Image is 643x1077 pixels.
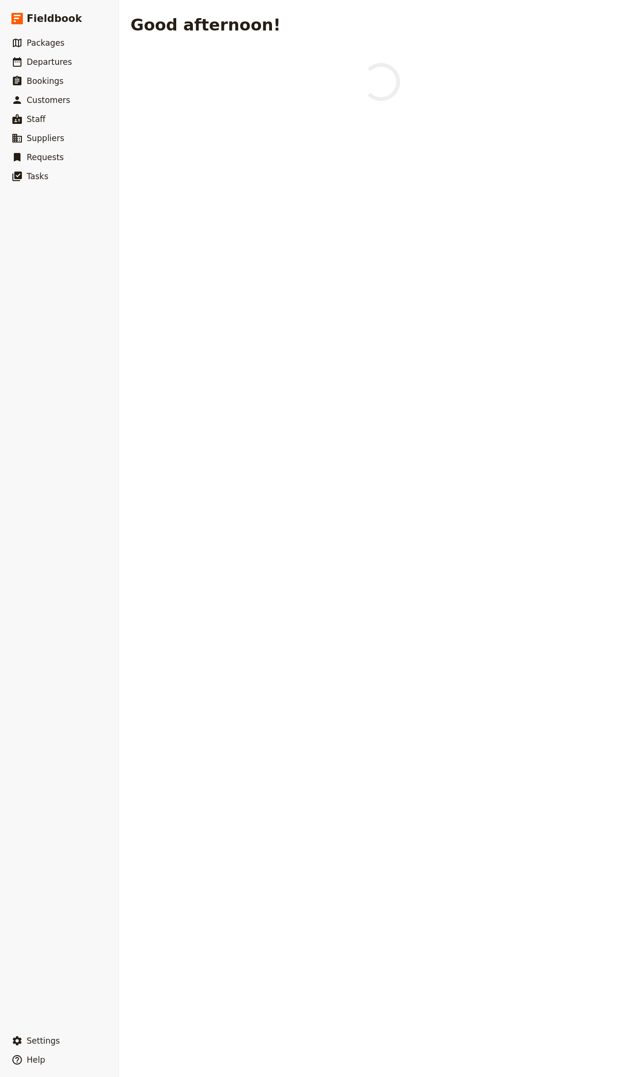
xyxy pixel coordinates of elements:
span: Tasks [27,172,49,181]
span: Fieldbook [27,11,82,26]
span: Requests [27,152,64,162]
h1: Good afternoon! [131,15,281,34]
span: Staff [27,114,46,124]
span: Customers [27,95,70,105]
span: Departures [27,57,72,67]
span: Suppliers [27,133,64,143]
span: Packages [27,38,64,48]
span: Settings [27,1036,60,1046]
span: Bookings [27,76,63,86]
span: Help [27,1055,45,1065]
